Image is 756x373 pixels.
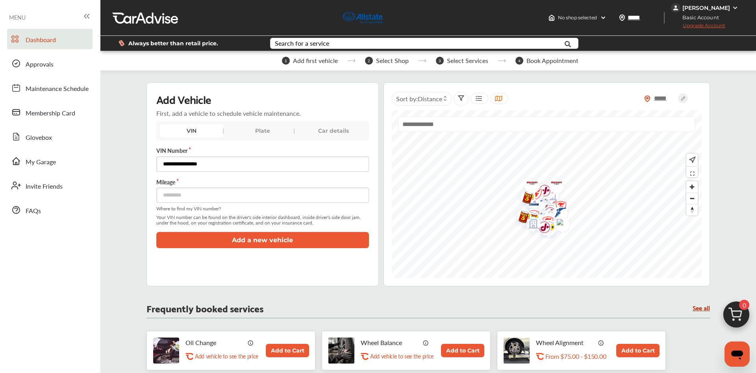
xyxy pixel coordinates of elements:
div: Map marker [521,204,541,229]
img: logo-take5.png [519,207,540,232]
img: logo-firestone.png [535,211,556,236]
span: Glovebox [26,133,52,143]
div: [PERSON_NAME] [682,4,730,11]
img: tire-wheel-balance-thumb.jpg [328,338,354,364]
span: Membership Card [26,108,75,119]
button: Add a new vehicle [156,232,369,248]
img: logo-pepboys.png [535,181,556,206]
img: WGsFRI8htEPBVLJbROoPRyZpYNWhNONpIPPETTm6eUC0GeLEiAAAAAElFTkSuQmCC [732,5,738,11]
a: Maintenance Schedule [7,78,93,98]
span: 2 [365,57,373,65]
p: Add Vehicle [156,92,211,106]
span: 1 [282,57,290,65]
button: Add to Cart [266,344,309,357]
img: Midas+Logo_RGB.png [535,218,556,239]
button: Add to Cart [441,344,484,357]
button: Reset bearing to north [686,204,698,215]
div: Map marker [543,176,563,193]
img: location_vector.a44bc228.svg [619,15,625,21]
img: logo-firestone.png [548,196,569,221]
span: Dashboard [26,35,56,45]
img: logo-jiffylube.png [532,180,552,204]
img: oil-change-thumb.jpg [153,338,179,364]
div: Map marker [549,213,569,233]
p: From $75.00 - $150.00 [545,353,606,360]
canvas: Map [392,110,702,278]
img: info_icon_vector.svg [248,340,254,346]
span: Invite Friends [26,182,63,192]
img: logo-firestone.png [511,205,532,230]
div: Search for a service [275,40,329,46]
img: info_icon_vector.svg [423,340,429,346]
img: recenter.ce011a49.svg [687,156,696,164]
img: header-divider.bc55588e.svg [664,12,665,24]
img: cart_icon.3d0951e8.svg [717,298,755,336]
p: Add vehicle to see the price [195,353,258,360]
div: Map marker [519,176,539,193]
span: Distance [418,94,442,103]
div: Map marker [535,211,554,236]
div: Map marker [532,180,551,204]
p: Wheel Balance [361,339,420,346]
button: Add to Cart [616,344,660,357]
span: Sort by : [396,94,442,103]
p: Oil Change [185,339,245,346]
span: Upgrade Account [671,22,725,32]
img: logo-goodyear.png [547,202,568,225]
span: Select Shop [376,57,409,64]
div: Map marker [535,181,555,206]
img: empty_shop_logo.394c5474.svg [535,210,556,235]
img: stepper-arrow.e24c07c6.svg [418,59,426,62]
img: logo-goodyear.png [523,208,544,231]
img: jVpblrzwTbfkPYzPPzSLxeg0AAAAASUVORK5CYII= [671,3,680,13]
p: Add vehicle to see the price [370,353,434,360]
a: Glovebox [7,126,93,147]
span: Select Services [447,57,488,64]
span: MENU [9,14,26,20]
iframe: Button to launch messaging window [724,341,750,367]
img: logo-jiffylube.png [531,216,552,241]
div: Map marker [511,205,531,231]
p: First, add a vehicle to schedule vehicle maintenance. [156,109,301,118]
span: Always better than retail price. [128,41,218,46]
div: VIN [160,124,223,137]
div: Map marker [511,205,530,230]
img: logo-firestone.png [523,183,544,208]
img: info_icon_vector.svg [598,340,604,346]
img: header-home-logo.8d720a4f.svg [548,15,555,21]
div: Car details [302,124,365,137]
a: Approvals [7,53,93,74]
img: dollor_label_vector.a70140d1.svg [119,40,124,46]
img: header-down-arrow.9dd2ce7d.svg [600,15,606,21]
img: location_vector_orange.38f05af8.svg [644,95,650,102]
span: 0 [739,300,749,310]
p: Frequently booked services [146,304,263,312]
img: logo-take5.png [515,186,536,212]
img: logo-take5.png [511,205,532,231]
span: 3 [436,57,444,65]
div: Map marker [535,210,554,235]
span: 4 [515,57,523,65]
img: stepper-arrow.e24c07c6.svg [498,59,506,62]
a: My Garage [7,151,93,171]
span: FAQs [26,206,41,216]
a: See all [693,304,710,311]
img: logo-take5.png [535,215,556,241]
div: Map marker [548,196,567,221]
span: Add first vehicle [293,57,338,64]
span: Maintenance Schedule [26,84,89,94]
img: edit [549,213,570,233]
div: Map marker [547,202,567,225]
button: Zoom out [686,193,698,204]
div: Plate [231,124,294,137]
label: VIN Number [156,147,369,154]
div: Map marker [535,215,555,241]
img: wheel-alignment-thumb.jpg [504,338,530,364]
div: Map marker [535,218,555,239]
button: Zoom in [686,181,698,193]
a: Invite Friends [7,175,93,196]
img: logo-discount-tire.png [519,176,540,193]
p: Wheel Alignment [536,339,595,346]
